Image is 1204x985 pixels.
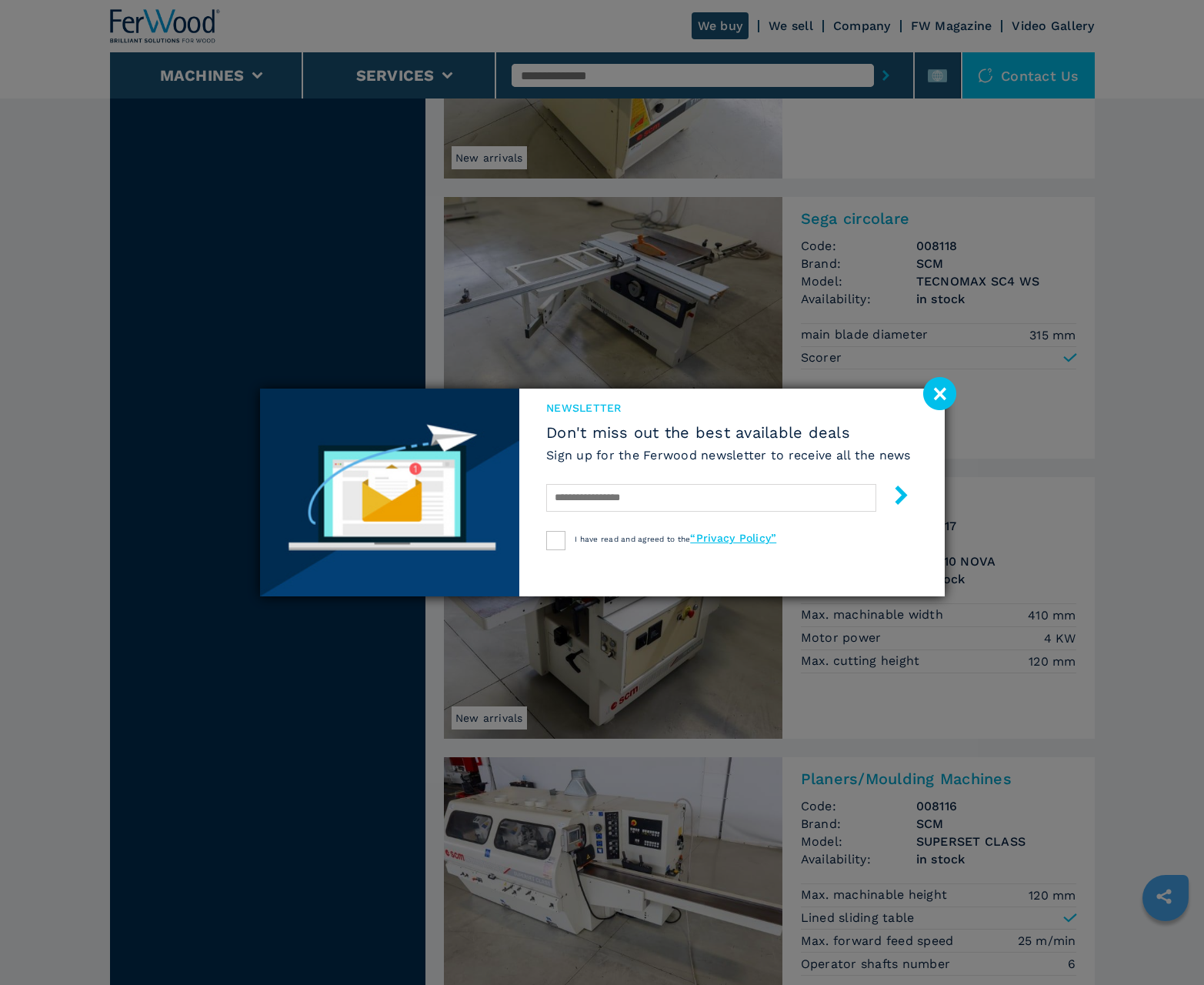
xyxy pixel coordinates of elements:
span: Don't miss out the best available deals [546,423,911,442]
img: Newsletter image [260,389,520,596]
button: submit-button [876,479,911,516]
h6: Sign up for the Ferwood newsletter to receive all the news [546,446,911,464]
span: newsletter [546,400,911,416]
span: I have read and agreed to the [575,535,776,543]
a: “Privacy Policy” [690,532,776,544]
